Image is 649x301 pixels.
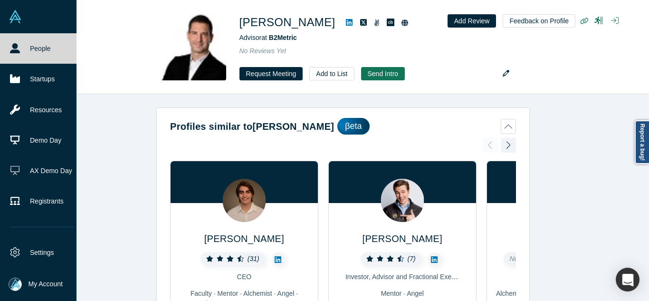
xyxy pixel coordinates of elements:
[170,119,334,134] h2: Profiles similar to [PERSON_NAME]
[237,273,251,281] span: CEO
[9,10,22,23] img: Alchemist Vault Logo
[361,67,405,80] button: Send Intro
[248,255,259,262] i: ( 31 )
[204,233,284,244] a: [PERSON_NAME]
[635,120,649,164] a: Report a bug!
[448,14,496,28] button: Add Review
[29,279,63,289] span: My Account
[239,67,303,80] button: Request Meeting
[239,14,335,31] h1: [PERSON_NAME]
[381,179,424,222] img: Christopher Martin's Profile Image
[170,118,516,135] button: Profiles similar to[PERSON_NAME]βeta
[503,14,575,28] button: Feedback on Profile
[408,255,416,262] i: ( 7 )
[335,289,469,299] div: Mentor · Angel
[9,278,22,291] img: Mia Scott's Account
[363,233,442,244] a: [PERSON_NAME]
[9,278,63,291] button: My Account
[309,67,354,80] button: Add to List
[509,255,556,262] span: No Reviews Yet
[222,179,266,222] img: Jesse Leimgruber's Profile Image
[269,34,297,41] a: B2Metric
[239,47,286,55] span: No Reviews Yet
[345,273,469,281] span: Investor, Advisor and Fractional Executive
[239,34,297,41] span: Advisor at
[337,118,369,135] div: βeta
[160,14,226,80] img: Jon Ozdoruk's Profile Image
